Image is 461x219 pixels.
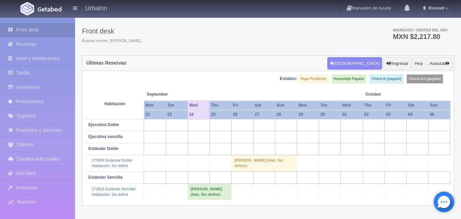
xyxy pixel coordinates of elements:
[88,134,123,139] b: Ejecutiva sencilla
[275,110,297,119] th: 28
[363,101,385,110] th: Thu
[86,60,126,66] h4: Últimas Reservas
[188,110,210,119] th: 24
[428,110,450,119] th: 05
[327,57,382,70] button: [GEOGRAPHIC_DATA]
[88,122,119,127] b: Ejecutiva Doble
[393,33,448,40] h3: MXN $2,217.80
[147,92,185,97] span: September
[166,110,188,119] th: 23
[319,110,341,119] th: 30
[275,101,297,110] th: Sun
[82,27,142,35] h3: Front desk
[341,110,363,119] th: 01
[297,101,319,110] th: Mon
[370,74,403,83] label: Check-in (pagado)
[144,101,166,110] th: Mon
[144,110,166,119] th: 22
[341,101,363,110] th: Wed
[385,110,406,119] th: 03
[299,74,328,83] label: Pago Pendiente
[188,101,210,110] th: Wed
[231,101,253,110] th: Fri
[254,110,275,119] th: 27
[427,57,452,70] button: Avanzar
[365,92,404,97] span: October
[407,74,443,83] label: Check-out (pagado)
[92,158,132,168] a: 273993 Estándar Doble/Habitación: Sin definir
[427,5,444,11] span: Rosvelt
[85,3,107,12] h4: UrbaInn
[88,175,123,180] b: Estándar Sencilla
[82,38,142,44] span: Buenas noches, [PERSON_NAME].
[297,110,319,119] th: 29
[254,101,275,110] th: Sat
[412,57,426,70] button: Hoy
[188,183,231,200] td: [PERSON_NAME] (Hab. Sin definir)
[406,110,428,119] th: 04
[332,74,366,83] label: Hospedaje Pagado
[231,155,297,172] td: [PERSON_NAME] (Hab. Sin definir)
[428,101,450,110] th: Sun
[280,76,297,82] label: Estatus:
[406,101,428,110] th: Sat
[20,2,34,15] img: Getabed
[210,110,231,119] th: 25
[385,101,406,110] th: Fri
[231,110,253,119] th: 26
[166,101,188,110] th: Tue
[363,110,385,119] th: 02
[92,187,135,196] a: 273922 Estándar Sencilla/Habitación: Sin definir
[88,146,118,151] b: Estándar Doble
[38,6,61,12] img: Getabed
[383,57,411,70] button: Regresar
[319,101,341,110] th: Tue
[210,101,231,110] th: Thu
[104,101,125,106] strong: Habitación
[393,28,448,32] span: Ingresos / Ventas del día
